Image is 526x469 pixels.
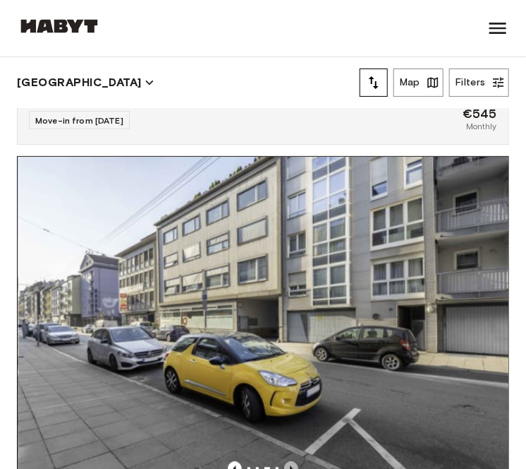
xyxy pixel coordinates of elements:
span: €545 [463,107,497,120]
button: tune [360,69,388,97]
button: Map [393,69,444,97]
button: [GEOGRAPHIC_DATA] [17,73,154,93]
img: Habyt [17,19,102,33]
span: Move-in from [DATE] [35,115,123,126]
span: Monthly [466,120,497,133]
button: Filters [449,69,509,97]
